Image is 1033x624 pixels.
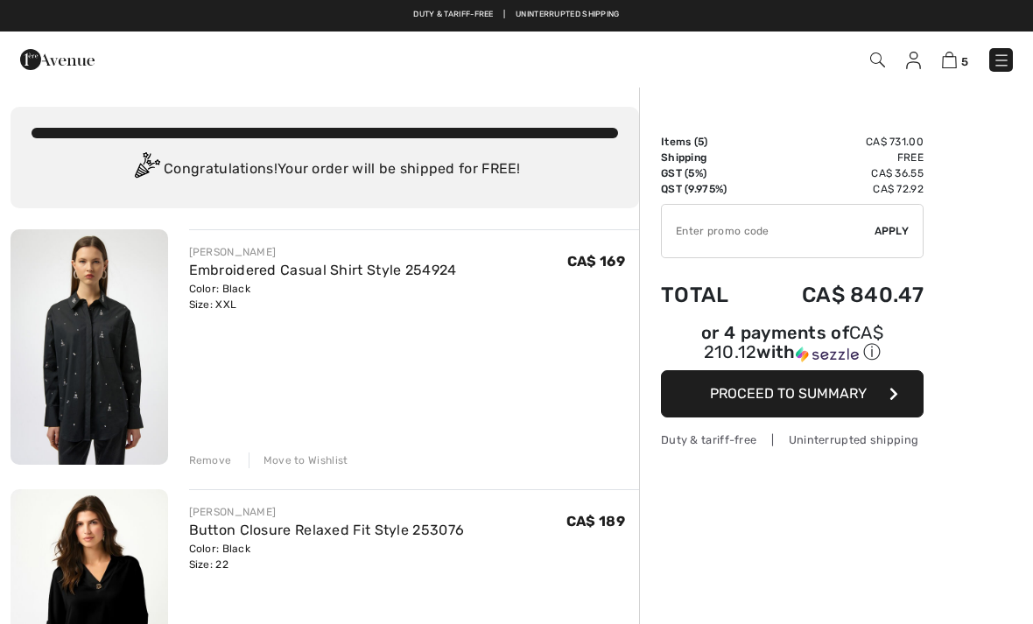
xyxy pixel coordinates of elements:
td: Total [661,265,755,325]
a: Embroidered Casual Shirt Style 254924 [189,262,457,278]
img: 1ère Avenue [20,42,95,77]
span: CA$ 169 [567,253,625,270]
span: Apply [875,223,910,239]
span: CA$ 189 [566,513,625,529]
img: Embroidered Casual Shirt Style 254924 [11,229,168,465]
div: Color: Black Size: XXL [189,281,457,312]
div: [PERSON_NAME] [189,504,465,520]
img: My Info [906,52,921,69]
td: Shipping [661,150,755,165]
td: CA$ 36.55 [755,165,924,181]
td: CA$ 840.47 [755,265,924,325]
button: Proceed to Summary [661,370,924,417]
div: [PERSON_NAME] [189,244,457,260]
span: 5 [961,55,968,68]
span: Proceed to Summary [710,385,867,402]
img: Menu [993,52,1010,69]
td: CA$ 731.00 [755,134,924,150]
div: or 4 payments of with [661,325,924,364]
td: GST (5%) [661,165,755,181]
div: Duty & tariff-free | Uninterrupted shipping [661,431,924,448]
span: 5 [698,136,704,148]
div: Move to Wishlist [249,452,348,468]
a: 5 [942,49,968,70]
td: QST (9.975%) [661,181,755,197]
div: Color: Black Size: 22 [189,541,465,572]
a: Button Closure Relaxed Fit Style 253076 [189,522,465,538]
div: or 4 payments ofCA$ 210.12withSezzle Click to learn more about Sezzle [661,325,924,370]
img: Search [870,53,885,67]
span: CA$ 210.12 [704,322,883,362]
img: Shopping Bag [942,52,957,68]
input: Promo code [662,205,875,257]
img: Sezzle [796,347,859,362]
td: CA$ 72.92 [755,181,924,197]
div: Congratulations! Your order will be shipped for FREE! [32,152,618,187]
img: Congratulation2.svg [129,152,164,187]
td: Free [755,150,924,165]
div: Remove [189,452,232,468]
td: Items ( ) [661,134,755,150]
a: 1ère Avenue [20,50,95,67]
